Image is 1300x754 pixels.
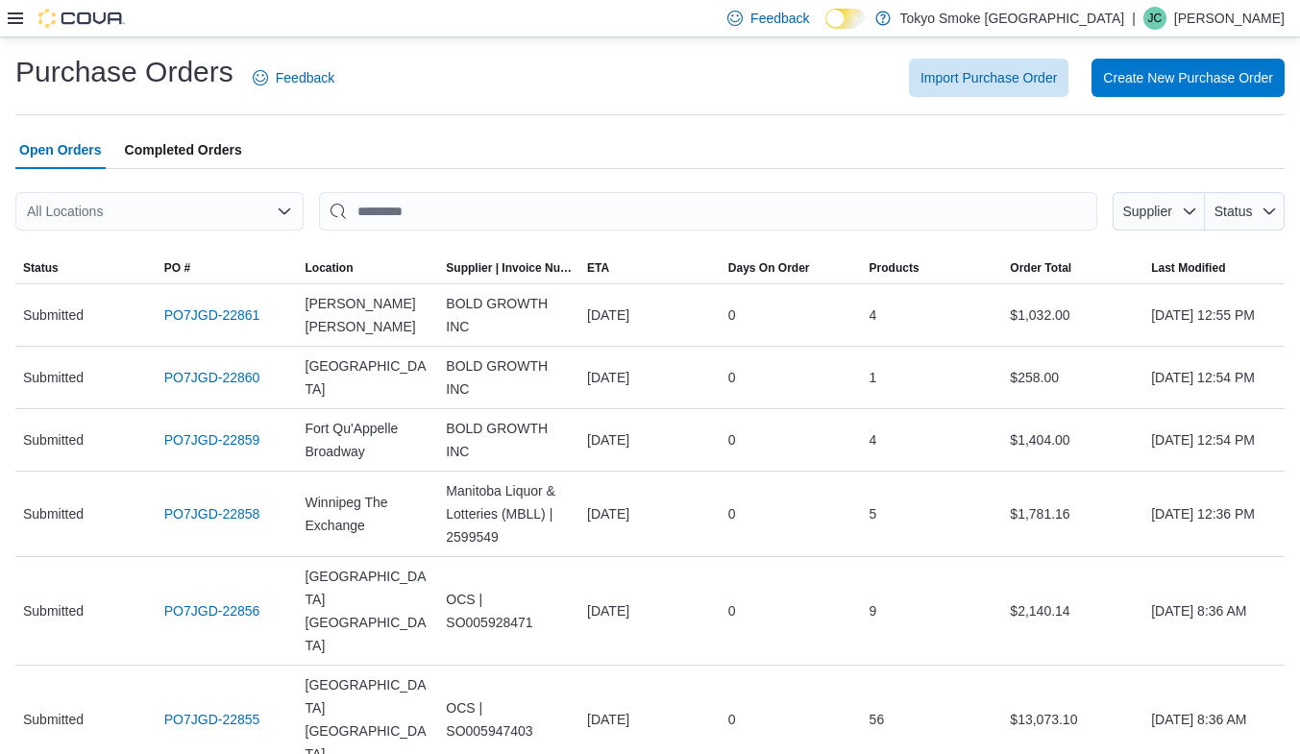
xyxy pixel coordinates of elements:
button: Products [862,253,1003,283]
div: [DATE] [579,296,721,334]
p: Tokyo Smoke [GEOGRAPHIC_DATA] [900,7,1125,30]
div: [DATE] 8:36 AM [1143,592,1285,630]
span: Feedback [750,9,809,28]
span: 5 [870,502,877,525]
div: [DATE] [579,495,721,533]
button: Supplier [1113,192,1205,231]
div: Manitoba Liquor & Lotteries (MBLL) | 2599549 [438,472,579,556]
button: ETA [579,253,721,283]
button: Status [15,253,157,283]
span: 4 [870,304,877,327]
div: $1,032.00 [1002,296,1143,334]
button: Status [1205,192,1285,231]
button: Last Modified [1143,253,1285,283]
div: [DATE] 12:54 PM [1143,358,1285,397]
span: Open Orders [19,131,102,169]
span: Submitted [23,502,84,525]
span: [GEOGRAPHIC_DATA] [GEOGRAPHIC_DATA] [306,565,431,657]
span: Order Total [1010,260,1071,276]
input: This is a search bar. After typing your query, hit enter to filter the results lower in the page. [319,192,1097,231]
div: [DATE] [579,592,721,630]
div: [DATE] [579,421,721,459]
span: Dark Mode [825,29,826,30]
span: Submitted [23,708,84,731]
div: [DATE] 8:36 AM [1143,700,1285,739]
button: Import Purchase Order [909,59,1068,97]
img: Cova [38,9,125,28]
span: Supplier | Invoice Number [446,260,572,276]
span: Submitted [23,599,84,622]
span: Status [23,260,59,276]
div: [DATE] 12:54 PM [1143,421,1285,459]
span: 9 [870,599,877,622]
div: [DATE] [579,700,721,739]
div: BOLD GROWTH INC [438,284,579,346]
span: 0 [728,304,736,327]
input: Dark Mode [825,9,866,29]
span: 0 [728,502,736,525]
a: Feedback [245,59,342,97]
span: Days On Order [728,260,810,276]
span: Last Modified [1151,260,1225,276]
div: $13,073.10 [1002,700,1143,739]
span: 0 [728,366,736,389]
span: Completed Orders [125,131,242,169]
div: $1,781.16 [1002,495,1143,533]
span: Submitted [23,304,84,327]
a: PO7JGD-22856 [164,599,260,622]
button: Open list of options [277,204,292,219]
div: [DATE] 12:36 PM [1143,495,1285,533]
span: Status [1214,204,1253,219]
span: 56 [870,708,885,731]
div: Location [306,260,354,276]
span: Products [870,260,920,276]
button: Order Total [1002,253,1143,283]
p: [PERSON_NAME] [1174,7,1285,30]
div: Julia Cote [1143,7,1166,30]
span: 4 [870,428,877,451]
span: Fort Qu'Appelle Broadway [306,417,431,463]
div: $1,404.00 [1002,421,1143,459]
span: Supplier [1123,204,1172,219]
div: OCS | SO005947403 [438,689,579,750]
span: ETA [587,260,609,276]
a: PO7JGD-22858 [164,502,260,525]
button: Days On Order [721,253,862,283]
a: PO7JGD-22859 [164,428,260,451]
div: $2,140.14 [1002,592,1143,630]
p: | [1132,7,1136,30]
span: 0 [728,599,736,622]
button: Location [298,253,439,283]
span: Winnipeg The Exchange [306,491,431,537]
span: Submitted [23,366,84,389]
button: Create New Purchase Order [1092,59,1285,97]
span: Create New Purchase Order [1103,68,1273,87]
button: Supplier | Invoice Number [438,253,579,283]
span: [GEOGRAPHIC_DATA] [306,354,431,401]
span: Import Purchase Order [920,68,1057,87]
div: BOLD GROWTH INC [438,409,579,471]
span: [PERSON_NAME] [PERSON_NAME] [306,292,431,338]
div: BOLD GROWTH INC [438,347,579,408]
h1: Purchase Orders [15,53,233,91]
a: PO7JGD-22855 [164,708,260,731]
div: OCS | SO005928471 [438,580,579,642]
span: JC [1148,7,1163,30]
span: 1 [870,366,877,389]
div: [DATE] 12:55 PM [1143,296,1285,334]
div: [DATE] [579,358,721,397]
div: $258.00 [1002,358,1143,397]
button: PO # [157,253,298,283]
span: PO # [164,260,190,276]
a: PO7JGD-22861 [164,304,260,327]
a: PO7JGD-22860 [164,366,260,389]
span: Submitted [23,428,84,451]
span: Feedback [276,68,334,87]
span: 0 [728,708,736,731]
span: 0 [728,428,736,451]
